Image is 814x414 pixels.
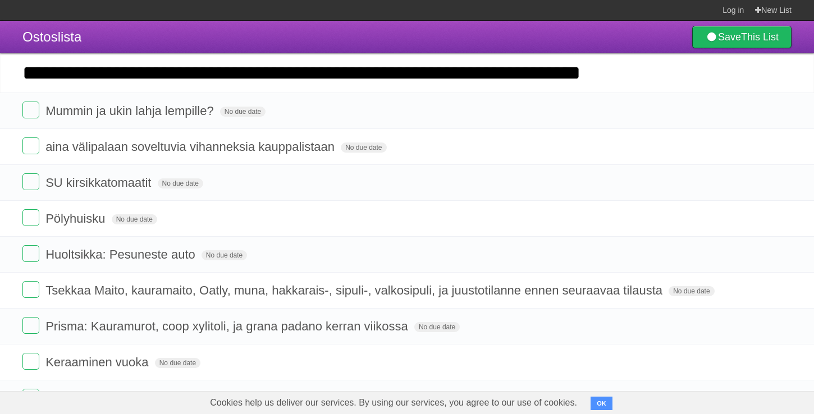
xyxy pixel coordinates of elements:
[158,178,203,188] span: No due date
[22,245,39,262] label: Done
[45,104,217,118] span: Mummin ja ukin lahja lempille?
[112,214,157,224] span: No due date
[22,317,39,334] label: Done
[22,209,39,226] label: Done
[45,176,154,190] span: SU kirsikkatomaatit
[341,142,386,153] span: No due date
[414,322,460,332] span: No due date
[45,355,151,369] span: Keraaminen vuoka
[22,389,39,406] label: Done
[45,140,337,154] span: aina välipalaan soveltuvia vihanneksia kauppalistaan
[199,392,588,414] span: Cookies help us deliver our services. By using our services, you agree to our use of cookies.
[22,137,39,154] label: Done
[202,250,247,260] span: No due date
[45,247,198,261] span: Huoltsikka: Pesuneste auto
[591,397,612,410] button: OK
[220,107,266,117] span: No due date
[22,29,81,44] span: Ostoslista
[741,31,779,43] b: This List
[45,319,411,333] span: Prisma: Kauramurot, coop xylitoli, ja grana padano kerran viikossa
[22,353,39,370] label: Done
[22,173,39,190] label: Done
[155,358,200,368] span: No due date
[692,26,792,48] a: SaveThis List
[22,102,39,118] label: Done
[45,283,665,297] span: Tsekkaa Maito, kauramaito, Oatly, muna, hakkarais-, sipuli-, valkosipuli, ja juustotilanne ennen ...
[45,211,108,226] span: Pölyhuisku
[22,281,39,298] label: Done
[669,286,714,296] span: No due date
